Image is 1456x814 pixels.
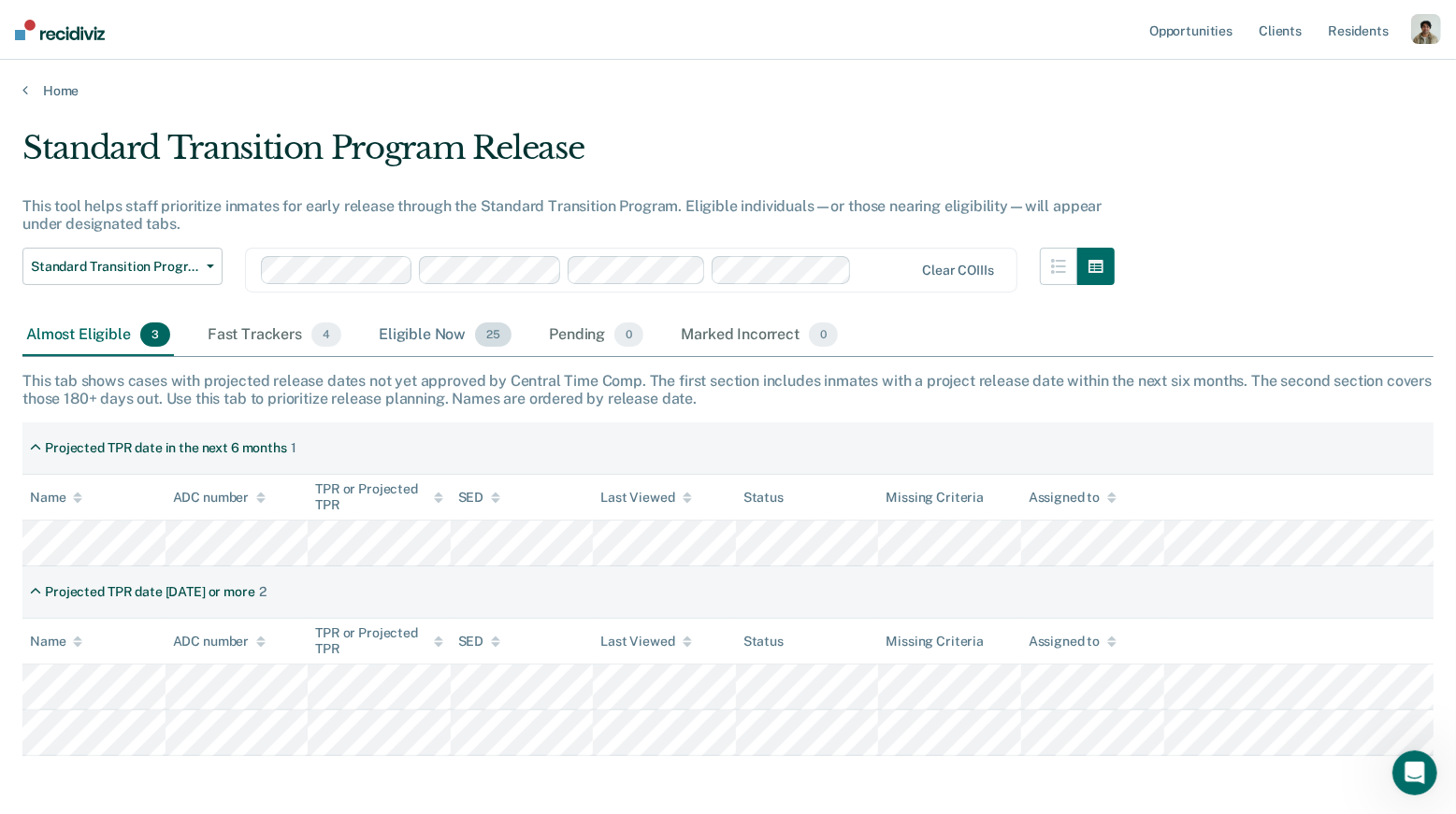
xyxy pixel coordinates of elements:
div: TPR or Projected TPR [315,625,443,657]
div: Status [743,490,784,506]
div: Marked Incorrect0 [677,315,842,356]
div: Fast Trackers4 [204,315,345,356]
div: Assigned to [1029,490,1117,506]
div: 1 [291,440,296,456]
button: Standard Transition Program Release [22,248,223,285]
span: 25 [475,322,512,347]
div: Name [30,490,82,506]
div: Projected TPR date in the next 6 months1 [22,433,304,464]
div: ADC number [173,634,267,650]
div: Pending0 [545,315,647,356]
div: Status [743,634,784,650]
div: Standard Transition Program Release [22,129,1115,182]
div: SED [458,634,501,650]
div: Name [30,634,82,650]
div: Missing Criteria [886,634,984,650]
span: 0 [809,322,838,347]
div: Assigned to [1029,634,1117,650]
img: Recidiviz [15,20,105,40]
div: Last Viewed [600,634,691,650]
div: This tool helps staff prioritize inmates for early release through the Standard Transition Progra... [22,197,1115,233]
div: Missing Criteria [886,490,984,506]
div: Projected TPR date [DATE] or more [45,584,254,600]
div: Projected TPR date [DATE] or more2 [22,577,273,607]
div: Projected TPR date in the next 6 months [45,440,287,456]
iframe: Intercom live chat [1392,750,1437,795]
div: This tab shows cases with projected release dates not yet approved by Central Time Comp. The firs... [22,372,1434,407]
div: ADC number [173,490,267,506]
div: Eligible Now25 [375,315,515,356]
div: SED [458,490,501,506]
span: 3 [140,322,170,347]
div: Almost Eligible3 [22,315,174,356]
div: 2 [259,584,267,600]
div: Last Viewed [600,490,691,506]
div: TPR or Projected TPR [315,481,443,513]
span: Standard Transition Program Release [31,259,199,275]
a: Home [22,82,1434,99]
span: 0 [614,322,643,347]
span: 4 [311,322,341,347]
div: Clear COIIIs [922,263,993,278]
